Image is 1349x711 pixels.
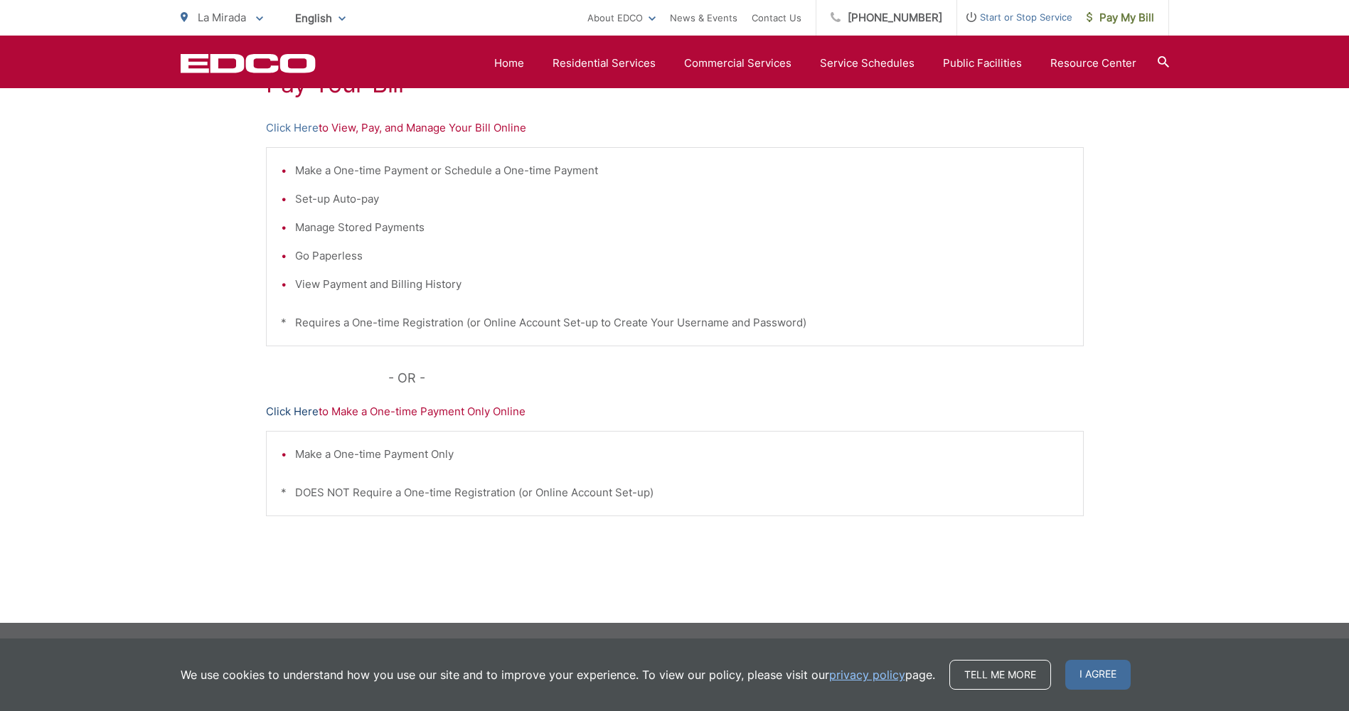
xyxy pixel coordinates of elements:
[943,55,1022,72] a: Public Facilities
[295,247,1069,264] li: Go Paperless
[1087,9,1154,26] span: Pay My Bill
[388,368,1084,389] p: - OR -
[829,666,905,683] a: privacy policy
[295,191,1069,208] li: Set-up Auto-pay
[494,55,524,72] a: Home
[587,9,656,26] a: About EDCO
[281,314,1069,331] p: * Requires a One-time Registration (or Online Account Set-up to Create Your Username and Password)
[820,55,915,72] a: Service Schedules
[281,484,1069,501] p: * DOES NOT Require a One-time Registration (or Online Account Set-up)
[198,11,246,24] span: La Mirada
[1050,55,1136,72] a: Resource Center
[284,6,356,31] span: English
[949,660,1051,690] a: Tell me more
[266,119,1084,137] p: to View, Pay, and Manage Your Bill Online
[752,9,801,26] a: Contact Us
[181,53,316,73] a: EDCD logo. Return to the homepage.
[295,276,1069,293] li: View Payment and Billing History
[1065,660,1131,690] span: I agree
[295,219,1069,236] li: Manage Stored Payments
[684,55,791,72] a: Commercial Services
[181,666,935,683] p: We use cookies to understand how you use our site and to improve your experience. To view our pol...
[266,403,1084,420] p: to Make a One-time Payment Only Online
[295,162,1069,179] li: Make a One-time Payment or Schedule a One-time Payment
[266,403,319,420] a: Click Here
[553,55,656,72] a: Residential Services
[266,119,319,137] a: Click Here
[670,9,737,26] a: News & Events
[295,446,1069,463] li: Make a One-time Payment Only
